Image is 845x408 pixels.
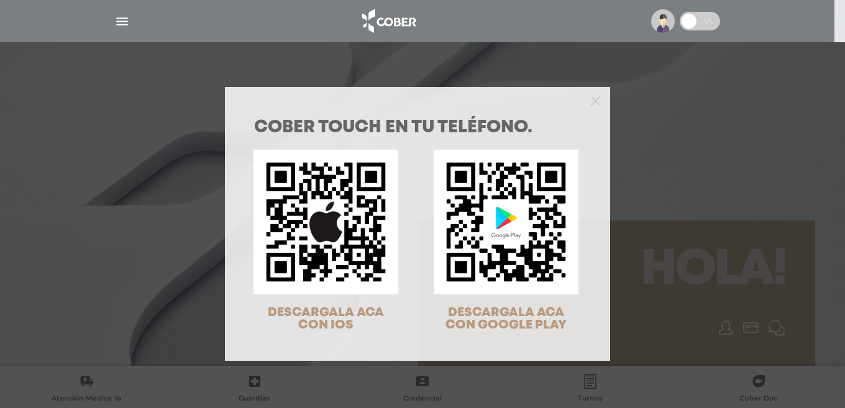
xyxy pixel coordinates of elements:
img: qr-code [434,150,578,294]
span: DESCARGALA ACA CON IOS [268,307,384,331]
img: qr-code [253,150,398,294]
span: DESCARGALA ACA CON GOOGLE PLAY [445,307,567,331]
button: Close [591,94,600,106]
h1: COBER TOUCH en tu teléfono. [254,119,581,137]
